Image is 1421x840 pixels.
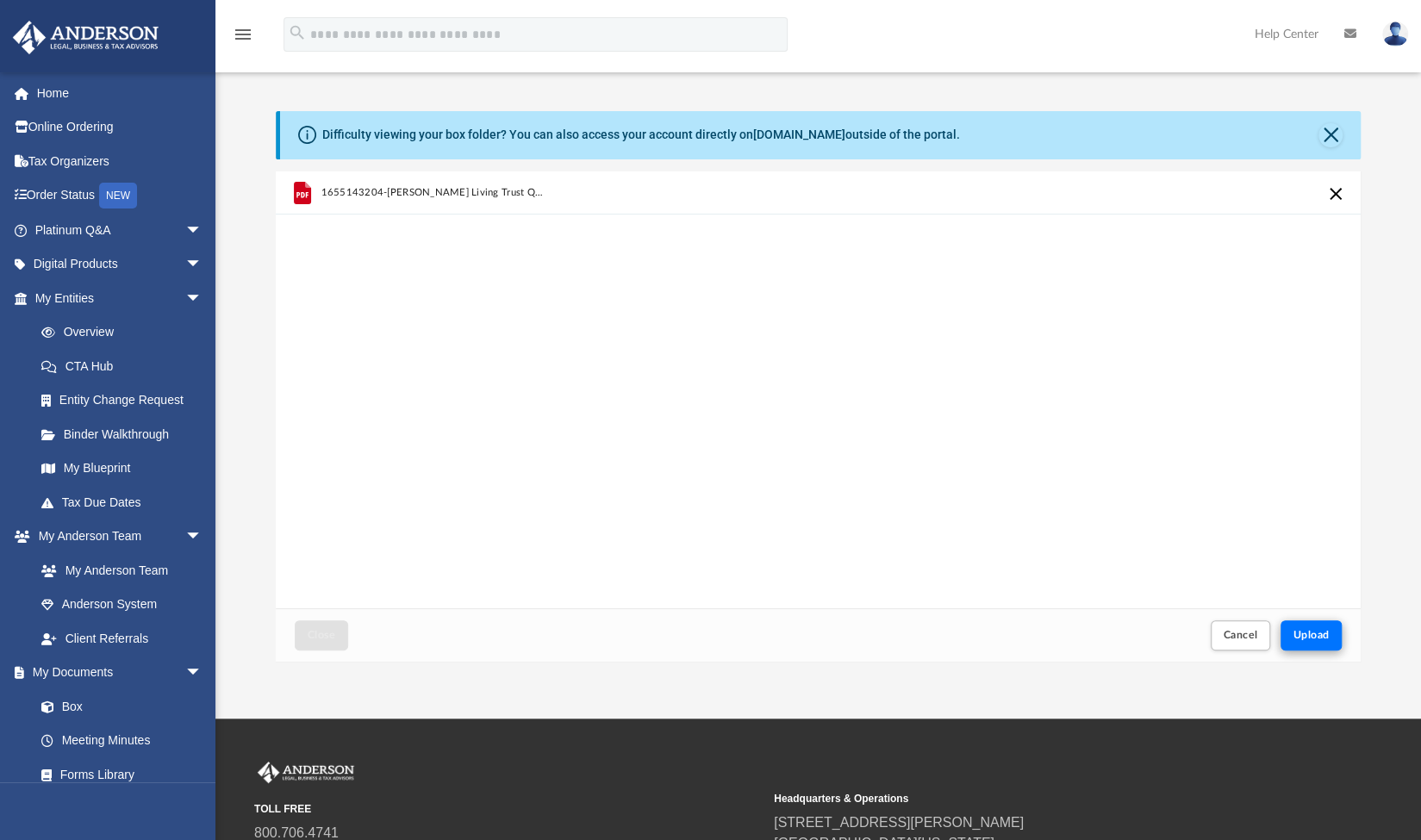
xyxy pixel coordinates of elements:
div: Upload [276,171,1361,662]
a: My Documentsarrow_drop_down [12,656,220,690]
a: My Anderson Teamarrow_drop_down [12,520,220,554]
a: My Anderson Team [24,553,211,588]
a: Online Ordering [12,110,228,145]
button: Cancel [1211,620,1271,650]
a: Binder Walkthrough [24,417,228,451]
a: My Blueprint [24,451,220,486]
a: Forms Library [24,757,211,792]
a: Platinum Q&Aarrow_drop_down [12,213,228,247]
span: arrow_drop_down [185,247,220,283]
a: Home [12,76,228,110]
a: Client Referrals [24,621,220,656]
a: My Entitiesarrow_drop_down [12,281,228,315]
a: Box [24,689,211,724]
small: Headquarters & Operations [774,791,1281,806]
small: TOLL FREE [254,801,762,817]
a: 800.706.4741 [254,825,339,840]
a: Tax Organizers [12,144,228,178]
div: grid [276,171,1361,609]
button: Close [1318,123,1343,147]
button: Upload [1281,620,1343,650]
a: Tax Due Dates [24,485,228,520]
a: Meeting Minutes [24,724,220,758]
div: NEW [99,183,137,208]
img: Anderson Advisors Platinum Portal [8,21,164,54]
a: Entity Change Request [24,383,228,418]
span: arrow_drop_down [185,281,220,316]
a: menu [233,33,253,45]
i: menu [233,24,253,45]
i: search [288,23,307,42]
span: arrow_drop_down [185,520,220,555]
a: Digital Productsarrow_drop_down [12,247,228,282]
span: Upload [1293,630,1330,640]
button: Close [295,620,348,650]
a: Order StatusNEW [12,178,228,214]
a: Anderson System [24,588,220,622]
span: Close [308,630,335,640]
a: [STREET_ADDRESS][PERSON_NAME] [774,815,1024,830]
img: Anderson Advisors Platinum Portal [254,762,358,784]
img: User Pic [1382,22,1408,47]
span: Cancel [1224,630,1258,640]
span: 1655143204-[PERSON_NAME] Living Trust Questionnaire (2) (1).pdf [321,187,547,198]
span: arrow_drop_down [185,213,220,248]
a: Overview [24,315,228,350]
a: CTA Hub [24,349,228,383]
div: Difficulty viewing your box folder? You can also access your account directly on outside of the p... [322,126,960,144]
a: [DOMAIN_NAME] [753,128,845,141]
button: Cancel this upload [1325,184,1346,204]
span: arrow_drop_down [185,656,220,691]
